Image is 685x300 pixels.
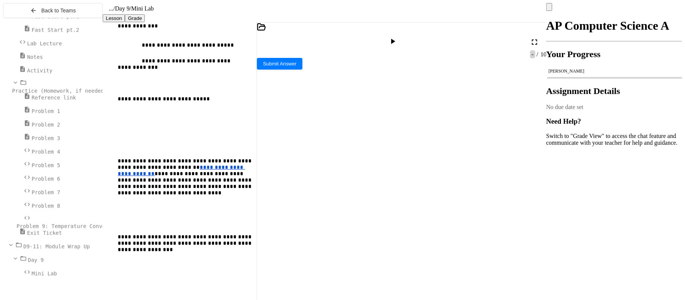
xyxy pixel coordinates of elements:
span: / [129,5,131,12]
div: My Account [546,3,682,11]
button: Back to Teams [3,3,103,18]
div: [PERSON_NAME] [548,68,680,74]
div: No due date set [546,104,682,111]
span: - [530,50,535,58]
span: / [537,51,538,58]
p: Switch to "Grade View" to access the chat feature and communicate with your teacher for help and ... [546,133,682,146]
h1: AP Computer Science A [546,19,682,33]
h2: Your Progress [546,49,682,59]
button: Grade [125,14,145,22]
span: Mini Lab [131,5,154,12]
button: Submit Answer [257,58,302,70]
span: Back to Teams [41,8,76,14]
h2: Assignment Details [546,86,682,96]
span: Submit Answer [263,61,296,67]
span: ... [109,5,113,12]
button: Lesson [103,14,125,22]
span: 10 [539,51,547,58]
h3: Need Help? [546,117,682,126]
span: Day 9 [115,5,130,12]
span: / [113,5,115,12]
